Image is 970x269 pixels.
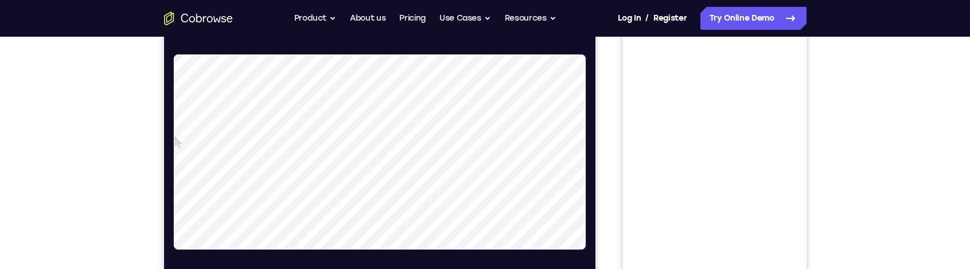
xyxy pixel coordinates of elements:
[350,7,385,30] a: About us
[505,7,556,30] button: Resources
[294,7,337,30] button: Product
[645,11,649,25] span: /
[618,7,641,30] a: Log In
[399,7,426,30] a: Pricing
[439,7,491,30] button: Use Cases
[653,7,687,30] a: Register
[164,11,233,25] a: Go to the home page
[700,7,807,30] a: Try Online Demo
